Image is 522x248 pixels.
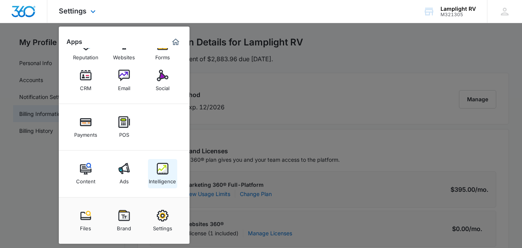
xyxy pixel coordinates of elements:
h2: Apps [66,38,82,45]
a: Forms [148,35,177,64]
div: Reputation [73,50,98,60]
a: Intelligence [148,159,177,188]
div: account name [441,6,476,12]
a: Social [148,66,177,95]
div: Intelligence [149,174,176,184]
div: Social [156,81,170,91]
div: Files [80,221,91,231]
div: Brand [117,221,131,231]
a: Content [71,159,100,188]
a: Payments [71,112,100,142]
div: Payments [74,128,97,138]
a: Files [71,206,100,235]
div: account id [441,12,476,17]
div: Settings [153,221,172,231]
a: POS [110,112,139,142]
a: Brand [110,206,139,235]
a: Email [110,66,139,95]
div: POS [119,128,129,138]
div: Ads [120,174,129,184]
div: Forms [155,50,170,60]
div: Websites [113,50,135,60]
a: Settings [148,206,177,235]
a: CRM [71,66,100,95]
a: Websites [110,35,139,64]
div: Content [76,174,95,184]
div: Email [118,81,130,91]
div: CRM [80,81,91,91]
a: Marketing 360® Dashboard [170,36,182,48]
a: Reputation [71,35,100,64]
span: Settings [59,7,86,15]
a: Ads [110,159,139,188]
